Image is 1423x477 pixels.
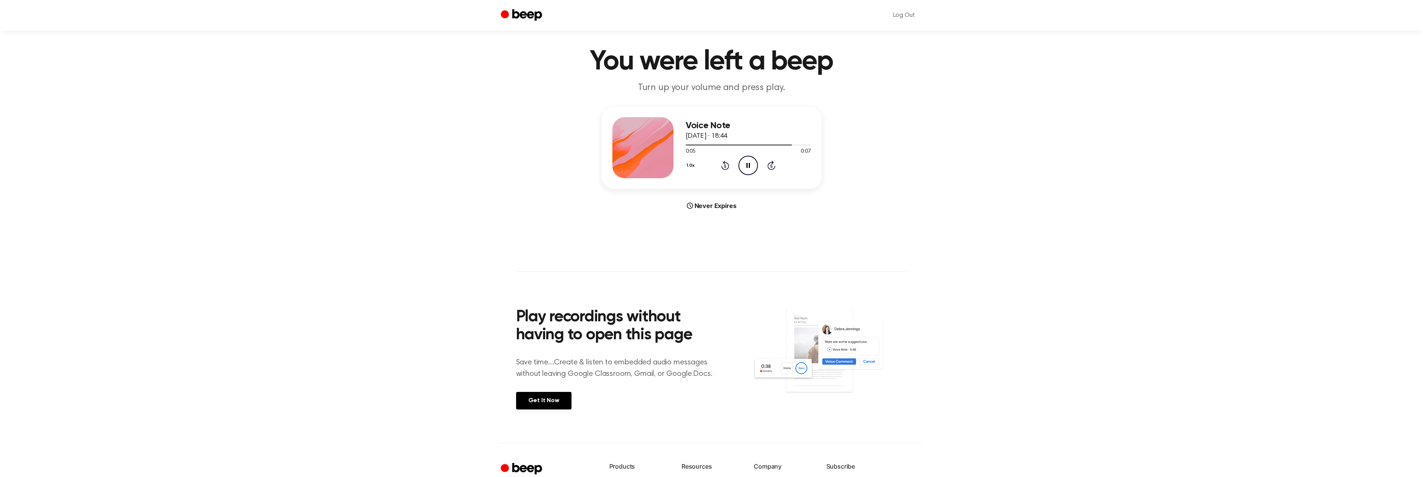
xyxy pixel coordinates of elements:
a: Log Out [886,6,923,24]
h6: Company [754,462,814,471]
h3: Voice Note [686,121,811,131]
a: Get It Now [516,392,571,409]
h6: Subscribe [826,462,923,471]
span: [DATE] · 18:44 [686,133,728,140]
p: Turn up your volume and press play. [565,82,858,94]
img: Voice Comments on Docs and Recording Widget [752,306,907,409]
h6: Resources [682,462,741,471]
p: Save time....Create & listen to embedded audio messages without leaving Google Classroom, Gmail, ... [516,357,722,380]
a: Cruip [501,462,544,477]
h1: You were left a beep [516,48,907,76]
button: 1.0x [686,159,698,172]
h2: Play recordings without having to open this page [516,308,722,345]
h6: Products [609,462,669,471]
span: 0:07 [801,148,811,156]
div: Never Expires [602,201,822,210]
span: 0:05 [686,148,696,156]
a: Beep [501,8,544,23]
